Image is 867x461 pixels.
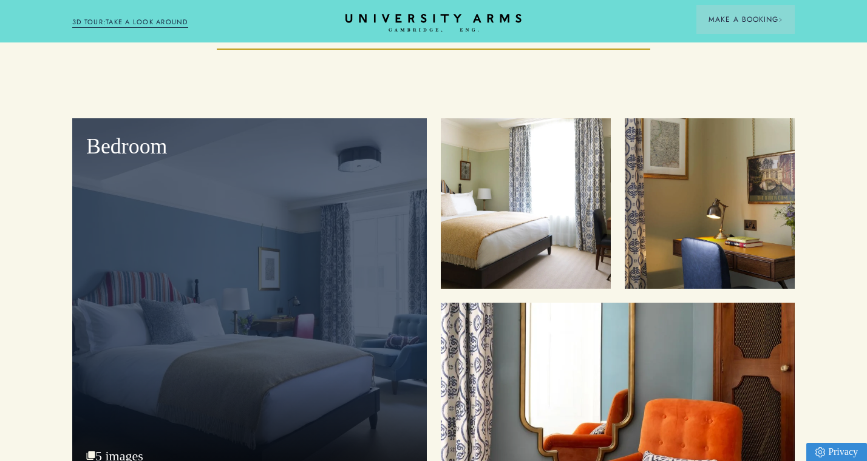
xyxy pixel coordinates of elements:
[709,14,783,25] span: Make a Booking
[815,447,825,457] img: Privacy
[345,14,522,33] a: Home
[86,132,413,161] p: Bedroom
[72,17,188,28] a: 3D TOUR:TAKE A LOOK AROUND
[696,5,795,34] button: Make a BookingArrow icon
[778,18,783,22] img: Arrow icon
[806,443,867,461] a: Privacy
